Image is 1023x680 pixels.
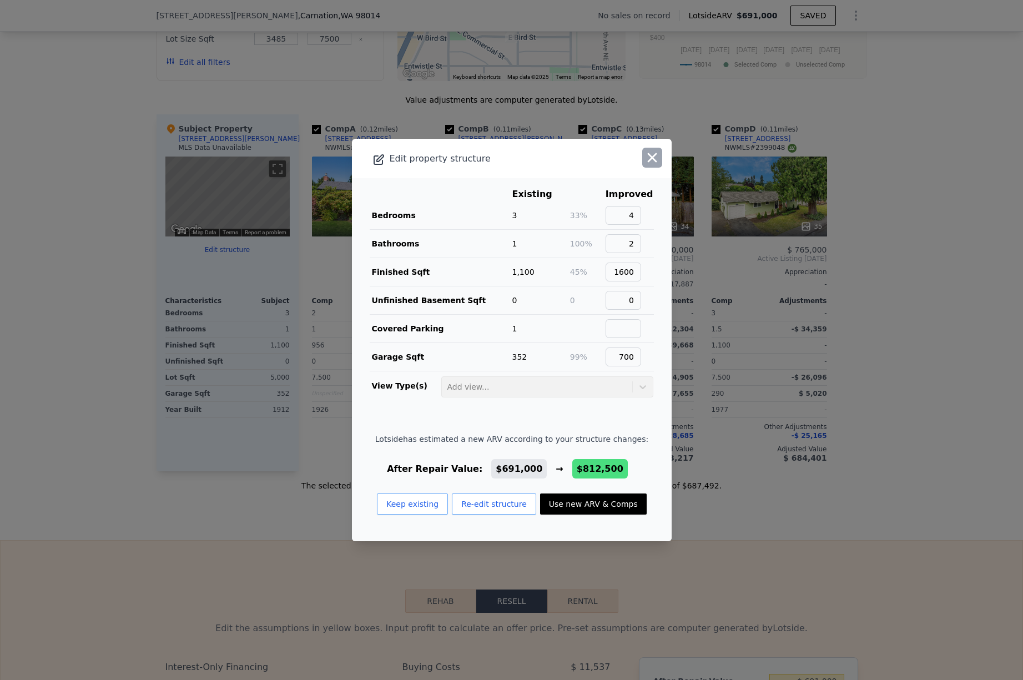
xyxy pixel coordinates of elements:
[570,352,587,361] span: 99%
[570,268,587,276] span: 45%
[512,187,570,202] th: Existing
[370,258,512,286] td: Finished Sqft
[512,211,517,220] span: 3
[496,464,542,474] span: $691,000
[512,268,535,276] span: 1,100
[570,286,605,315] td: 0
[452,493,536,515] button: Re-edit structure
[370,343,512,371] td: Garage Sqft
[375,462,648,476] div: After Repair Value: →
[577,464,623,474] span: $812,500
[370,315,512,343] td: Covered Parking
[512,352,527,361] span: 352
[375,434,648,445] span: Lotside has estimated a new ARV according to your structure changes:
[605,187,654,202] th: Improved
[352,151,608,167] div: Edit property structure
[370,202,512,230] td: Bedrooms
[512,296,517,305] span: 0
[370,230,512,258] td: Bathrooms
[570,239,592,248] span: 100%
[540,493,647,515] button: Use new ARV & Comps
[512,239,517,248] span: 1
[370,371,441,398] td: View Type(s)
[570,211,587,220] span: 33%
[512,324,517,333] span: 1
[370,286,512,315] td: Unfinished Basement Sqft
[377,493,448,515] button: Keep existing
